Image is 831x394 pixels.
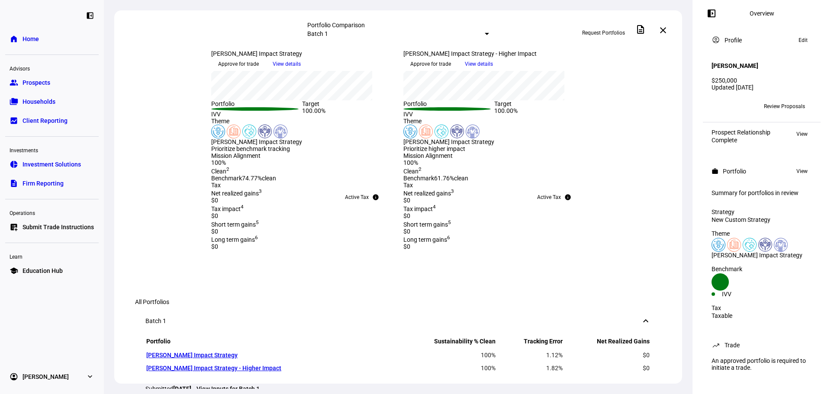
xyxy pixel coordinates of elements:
h4: [PERSON_NAME] [712,62,758,69]
div: Summary for portfolios in review [712,189,812,196]
div: Theme [712,230,812,237]
sup: 4 [241,204,244,210]
span: View details [273,58,301,70]
eth-mat-symbol: pie_chart [10,160,18,169]
div: Benchmark [712,266,812,272]
span: Client Reporting [23,116,68,125]
img: democracy.colored.svg [274,125,287,138]
span: Long term gains [403,236,450,243]
span: Benchmark [403,175,434,182]
div: Complete [712,137,770,144]
button: View [792,166,812,176]
button: View details [458,58,500,70]
a: pie_chartInvestment Solutions [5,156,99,173]
img: healthWellness.colored.svg [242,125,256,138]
td: 1.82% [497,362,563,374]
img: healthWellness.colored.svg [435,125,448,138]
div: All Portfolios [135,298,661,305]
div: [PERSON_NAME] Impact Strategy - Higher Impact [403,50,585,57]
mat-icon: close [658,25,668,35]
eth-mat-symbol: home [10,35,18,43]
div: Trade [725,342,740,349]
img: womensRights.colored.svg [403,125,417,138]
td: 100% [398,349,496,361]
button: Request Portfolios [575,26,632,40]
div: Tax [712,304,812,311]
span: Home [23,35,39,43]
div: $0 [403,228,585,235]
a: descriptionFirm Reporting [5,175,99,192]
span: Prospects [23,78,50,87]
div: Advisors [5,62,99,74]
div: Prospect Relationship [712,129,770,136]
span: [PERSON_NAME] [23,372,69,381]
div: [PERSON_NAME] Impact Strategy [211,138,393,145]
div: Portfolio [723,168,746,175]
img: womensRights.colored.svg [712,238,725,252]
div: Updated [DATE] [712,84,812,91]
span: Clean [211,168,229,175]
span: Households [23,97,55,106]
div: Tax [403,182,585,189]
div: IVV [211,111,302,118]
sup: 6 [255,235,258,241]
div: [PERSON_NAME] Impact Strategy [211,50,393,57]
div: Target [494,100,585,107]
span: Approve for trade [410,57,451,71]
td: 100% [398,362,496,374]
span: Request Portfolios [582,26,625,40]
span: Education Hub [23,266,63,275]
div: Mission Alignment [211,152,393,159]
span: +3 [728,103,734,109]
div: $0 [403,243,585,250]
div: Profile [725,37,742,44]
th: Sustainability % Clean [398,337,496,348]
div: Submitted [145,385,651,392]
a: View details [266,60,308,67]
td: $0 [564,362,650,374]
div: $250,000 [712,77,812,84]
div: IVV [722,291,762,298]
eth-panel-overview-card-header: Profile [712,35,812,45]
eth-mat-symbol: account_circle [10,372,18,381]
eth-mat-symbol: school [10,266,18,275]
button: View details [266,58,308,70]
span: Clean [403,168,422,175]
button: Edit [794,35,812,45]
sup: 5 [448,219,451,225]
span: Review Proposals [764,99,805,113]
div: Portfolio Comparison [307,22,490,29]
th: Net Realized Gains [564,337,650,348]
eth-mat-symbol: bid_landscape [10,116,18,125]
eth-mat-symbol: left_panel_close [86,11,94,20]
div: Theme [211,118,393,125]
div: 100.00% [302,107,393,118]
div: Mission Alignment [403,152,585,159]
div: $0 [403,197,585,204]
div: $0 [403,212,585,219]
div: 100.00% [494,107,585,118]
span: 74.77% clean [242,175,276,182]
div: Theme [403,118,585,125]
div: [PERSON_NAME] Impact Strategy [403,138,585,145]
eth-mat-symbol: folder_copy [10,97,18,106]
td: 1.12% [497,349,563,361]
div: IVV [403,111,494,118]
a: [PERSON_NAME] Impact Strategy [146,352,238,359]
span: Benchmark [211,175,242,182]
div: Taxable [712,312,812,319]
span: Tax impact [403,205,436,212]
div: 100% [211,159,393,166]
mat-icon: trending_up [712,341,720,349]
div: [PERSON_NAME] Impact Strategy [712,252,812,259]
div: Portfolio [403,100,494,107]
span: View [796,129,808,139]
div: Strategy [712,208,812,215]
div: $0 [211,243,393,250]
a: bid_landscapeClient Reporting [5,112,99,129]
img: humanRights.colored.svg [258,125,272,138]
div: 100% [403,159,585,166]
span: Short term gains [403,221,451,228]
eth-mat-symbol: description [10,179,18,188]
div: $0 [211,197,393,204]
